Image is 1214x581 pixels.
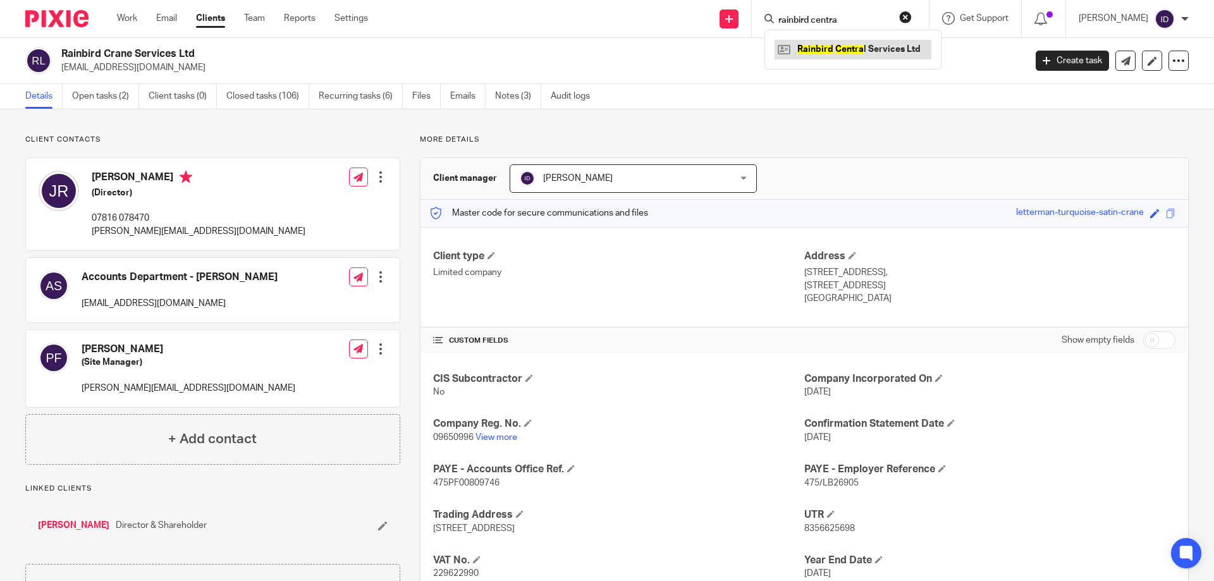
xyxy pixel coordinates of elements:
p: Master code for secure communications and files [430,207,648,219]
a: Notes (3) [495,84,541,109]
span: 8356625698 [804,524,855,533]
h4: PAYE - Accounts Office Ref. [433,463,804,476]
img: svg%3E [25,47,52,74]
p: [EMAIL_ADDRESS][DOMAIN_NAME] [61,61,1017,74]
span: 475/LB26905 [804,479,859,487]
div: letterman-turquoise-satin-crane [1016,206,1144,221]
p: [PERSON_NAME][EMAIL_ADDRESS][DOMAIN_NAME] [82,382,295,394]
h4: Client type [433,250,804,263]
input: Search [777,15,891,27]
a: Settings [334,12,368,25]
button: Clear [899,11,912,23]
h4: Year End Date [804,554,1175,567]
span: [DATE] [804,569,831,578]
span: 475PF00809746 [433,479,500,487]
span: No [433,388,445,396]
h4: [PERSON_NAME] [82,343,295,356]
h4: Accounts Department - [PERSON_NAME] [82,271,278,284]
a: Email [156,12,177,25]
h4: VAT No. [433,554,804,567]
h4: [PERSON_NAME] [92,171,305,187]
i: Primary [180,171,192,183]
h5: (Director) [92,187,305,199]
a: Create task [1036,51,1109,71]
h3: Client manager [433,172,497,185]
span: [STREET_ADDRESS] [433,524,515,533]
img: svg%3E [1155,9,1175,29]
a: Details [25,84,63,109]
span: [DATE] [804,388,831,396]
h4: Address [804,250,1175,263]
span: 229622990 [433,569,479,578]
a: Team [244,12,265,25]
span: Director & Shareholder [116,519,207,532]
h4: UTR [804,508,1175,522]
h4: Trading Address [433,508,804,522]
p: Client contacts [25,135,400,145]
h2: Rainbird Crane Services Ltd [61,47,826,61]
a: Audit logs [551,84,599,109]
p: 07816 078470 [92,212,305,224]
p: [STREET_ADDRESS] [804,279,1175,292]
img: Pixie [25,10,89,27]
a: Emails [450,84,486,109]
a: View more [475,433,517,442]
p: Limited company [433,266,804,279]
img: svg%3E [39,343,69,373]
p: [PERSON_NAME][EMAIL_ADDRESS][DOMAIN_NAME] [92,225,305,238]
img: svg%3E [39,271,69,301]
h4: CIS Subcontractor [433,372,804,386]
h5: (Site Manager) [82,356,295,369]
h4: Company Incorporated On [804,372,1175,386]
p: [EMAIL_ADDRESS][DOMAIN_NAME] [82,297,278,310]
a: Closed tasks (106) [226,84,309,109]
a: Recurring tasks (6) [319,84,403,109]
h4: Confirmation Statement Date [804,417,1175,431]
a: [PERSON_NAME] [38,519,109,532]
p: More details [420,135,1189,145]
a: Open tasks (2) [72,84,139,109]
a: Files [412,84,441,109]
h4: CUSTOM FIELDS [433,336,804,346]
span: [PERSON_NAME] [543,174,613,183]
a: Work [117,12,137,25]
p: [GEOGRAPHIC_DATA] [804,292,1175,305]
label: Show empty fields [1062,334,1134,346]
span: [DATE] [804,433,831,442]
span: 09650996 [433,433,474,442]
h4: + Add contact [168,429,257,449]
h4: PAYE - Employer Reference [804,463,1175,476]
a: Reports [284,12,316,25]
p: [STREET_ADDRESS], [804,266,1175,279]
span: Get Support [960,14,1009,23]
a: Clients [196,12,225,25]
img: svg%3E [520,171,535,186]
a: Client tasks (0) [149,84,217,109]
p: Linked clients [25,484,400,494]
h4: Company Reg. No. [433,417,804,431]
img: svg%3E [39,171,79,211]
p: [PERSON_NAME] [1079,12,1148,25]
